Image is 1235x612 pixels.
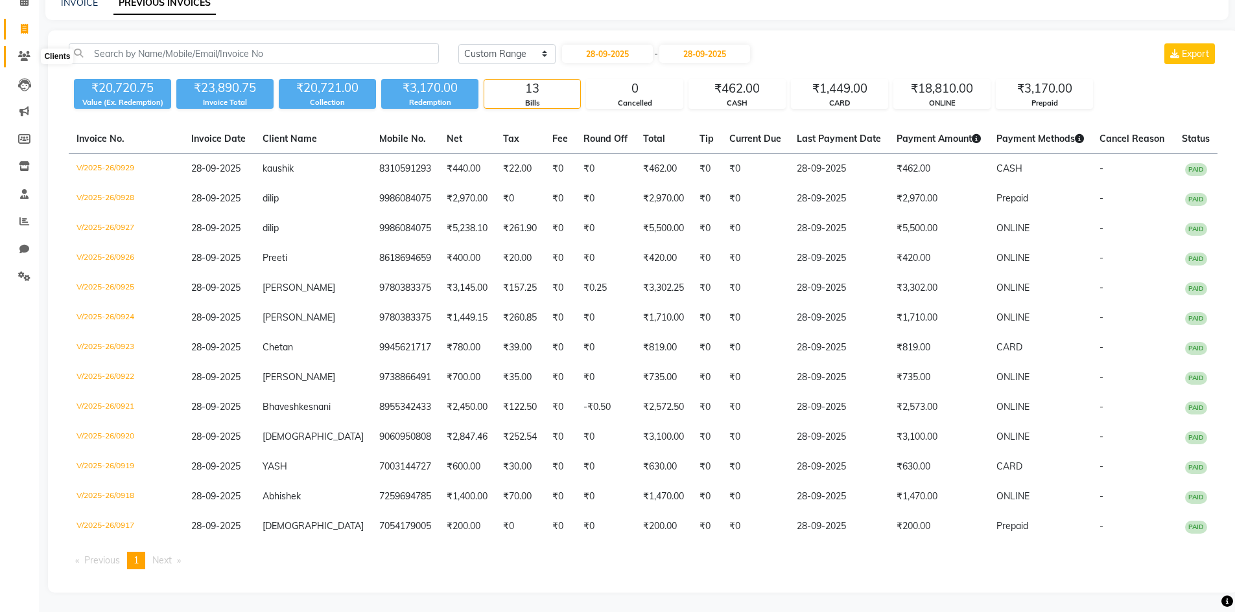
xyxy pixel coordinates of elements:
div: ₹462.00 [689,80,785,98]
div: 13 [484,80,580,98]
span: PAID [1185,372,1207,385]
span: - [1100,520,1103,532]
td: ₹0 [545,244,576,273]
td: ₹0 [692,273,722,303]
td: ₹0 [545,154,576,185]
td: ₹0 [545,214,576,244]
td: 28-09-2025 [789,154,889,185]
span: Prepaid [996,520,1028,532]
td: ₹2,970.00 [635,184,692,214]
td: ₹20.00 [495,244,545,273]
td: ₹630.00 [635,452,692,482]
td: ₹600.00 [439,452,495,482]
span: 28-09-2025 [191,520,241,532]
span: CARD [996,460,1022,472]
td: ₹2,970.00 [889,184,989,214]
span: - [654,47,658,61]
td: ₹1,470.00 [889,482,989,512]
td: ₹780.00 [439,333,495,363]
div: Bills [484,98,580,109]
span: Last Payment Date [797,133,881,144]
td: ₹0 [495,512,545,541]
div: ₹20,721.00 [279,79,376,97]
td: ₹70.00 [495,482,545,512]
td: ₹35.00 [495,363,545,392]
span: - [1100,371,1103,383]
td: ₹0 [545,392,576,422]
span: Round Off [583,133,628,144]
span: PAID [1185,342,1207,355]
td: 9986084075 [371,214,439,244]
td: ₹22.00 [495,154,545,185]
td: ₹462.00 [889,154,989,185]
td: ₹0 [576,422,635,452]
span: Client Name [263,133,317,144]
td: 28-09-2025 [789,392,889,422]
td: ₹1,470.00 [635,482,692,512]
td: V/2025-26/0917 [69,512,183,541]
span: ONLINE [996,401,1029,413]
span: Cancel Reason [1100,133,1164,144]
td: ₹0 [692,482,722,512]
td: ₹0 [576,452,635,482]
td: 9780383375 [371,303,439,333]
span: Export [1182,48,1209,60]
td: 28-09-2025 [789,333,889,363]
td: ₹0 [692,392,722,422]
td: ₹3,302.25 [635,273,692,303]
td: 9945621717 [371,333,439,363]
span: ONLINE [996,252,1029,264]
td: ₹2,573.00 [889,392,989,422]
td: 28-09-2025 [789,214,889,244]
div: Value (Ex. Redemption) [74,97,171,108]
td: ₹1,710.00 [635,303,692,333]
span: - [1100,431,1103,442]
td: ₹1,400.00 [439,482,495,512]
td: ₹0 [495,184,545,214]
td: ₹200.00 [635,512,692,541]
td: V/2025-26/0926 [69,244,183,273]
div: ₹3,170.00 [996,80,1092,98]
td: ₹420.00 [635,244,692,273]
td: 7259694785 [371,482,439,512]
td: ₹0 [722,422,789,452]
td: ₹5,500.00 [635,214,692,244]
div: Cancelled [587,98,683,109]
td: ₹0 [576,363,635,392]
td: 9060950808 [371,422,439,452]
span: Tax [503,133,519,144]
td: 9986084075 [371,184,439,214]
td: -₹0.50 [576,392,635,422]
span: Bhavesh [263,401,299,413]
td: ₹462.00 [635,154,692,185]
td: ₹0 [722,482,789,512]
td: ₹819.00 [635,333,692,363]
td: ₹0 [692,333,722,363]
td: 7054179005 [371,512,439,541]
td: ₹3,100.00 [889,422,989,452]
td: ₹5,500.00 [889,214,989,244]
div: 0 [587,80,683,98]
span: 28-09-2025 [191,192,241,204]
td: ₹260.85 [495,303,545,333]
td: V/2025-26/0923 [69,333,183,363]
td: ₹2,572.50 [635,392,692,422]
td: ₹630.00 [889,452,989,482]
div: ₹18,810.00 [894,80,990,98]
span: PAID [1185,253,1207,266]
td: ₹735.00 [635,363,692,392]
button: Export [1164,43,1215,64]
span: PAID [1185,431,1207,444]
td: ₹0 [722,244,789,273]
span: ONLINE [996,431,1029,442]
td: ₹0 [545,333,576,363]
span: Invoice No. [76,133,124,144]
span: Mobile No. [379,133,426,144]
td: 7003144727 [371,452,439,482]
span: [PERSON_NAME] [263,371,335,383]
span: - [1100,460,1103,472]
td: ₹0 [722,392,789,422]
td: ₹0 [722,214,789,244]
div: Invoice Total [176,97,274,108]
span: - [1100,252,1103,264]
